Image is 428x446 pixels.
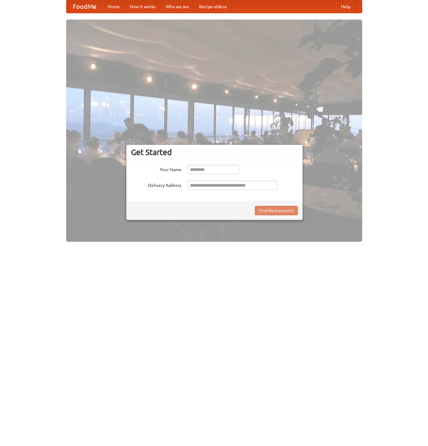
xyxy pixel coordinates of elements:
[255,206,298,215] button: Find Restaurants!
[336,0,356,13] a: Help
[194,0,232,13] a: Recipe videos
[131,165,181,173] label: Your Name
[66,0,103,13] a: FoodMe
[131,181,181,188] label: Delivery Address
[161,0,194,13] a: Who we are
[103,0,125,13] a: Home
[131,148,298,157] h3: Get Started
[125,0,161,13] a: How it works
